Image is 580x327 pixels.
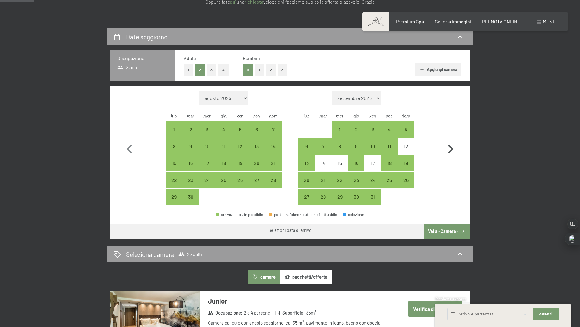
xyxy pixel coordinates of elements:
div: Mon Oct 13 2025 [298,155,315,171]
div: Fri Sep 05 2025 [232,121,248,138]
div: arrivo/check-in possibile [348,155,364,171]
div: Selezioni data di arrivo [269,227,311,233]
div: Wed Oct 22 2025 [332,172,348,188]
div: arrivo/check-in possibile [398,121,414,138]
div: 22 [167,178,182,193]
span: 2 adulti [117,64,142,71]
h2: Seleziona camera [126,250,174,259]
span: 35 m² [306,310,316,316]
div: Tue Sep 30 2025 [182,189,199,205]
abbr: lunedì [304,113,310,118]
span: Adulti [184,55,196,61]
div: Sat Sep 06 2025 [248,121,265,138]
div: 23 [183,178,198,193]
div: 17 [199,161,215,176]
div: 2 [183,127,198,142]
div: Fri Sep 26 2025 [232,172,248,188]
span: 2 a 4 persone [244,310,270,316]
div: 11 [382,144,397,159]
div: Fri Oct 10 2025 [364,138,381,155]
div: 10 [199,144,215,159]
div: arrivo/check-in possibile [248,138,265,155]
span: 2 adulti [178,251,202,257]
div: arrivo/check-in possibile [232,121,248,138]
div: arrivo/check-in possibile [348,172,364,188]
div: Sun Sep 28 2025 [265,172,281,188]
div: Tue Sep 02 2025 [182,121,199,138]
div: arrivo/check-in possibile [199,138,215,155]
div: 2 [349,127,364,142]
div: Thu Oct 09 2025 [348,138,364,155]
div: Sun Sep 14 2025 [265,138,281,155]
div: arrivo/check-in possibile [265,138,281,155]
div: Sat Oct 18 2025 [381,155,398,171]
div: 7 [265,127,281,142]
abbr: martedì [320,113,327,118]
div: 13 [299,161,314,176]
div: arrivo/check-in possibile [216,138,232,155]
div: arrivo/check-in possibile [182,189,199,205]
div: Thu Oct 02 2025 [348,121,364,138]
div: 20 [299,178,314,193]
div: arrivo/check-in possibile [332,189,348,205]
div: Tue Oct 07 2025 [315,138,332,155]
div: 16 [349,161,364,176]
div: 1 [332,127,347,142]
div: partenza/check-out non effettuabile [269,213,337,217]
div: 19 [398,161,413,176]
abbr: venerdì [237,113,244,118]
span: Galleria immagini [435,19,471,24]
div: 3 [365,127,380,142]
div: arrivo/check-in possibile [298,138,315,155]
div: Thu Sep 04 2025 [216,121,232,138]
div: arrivo/check-in possibile [216,213,263,217]
div: Thu Oct 30 2025 [348,189,364,205]
div: arrivo/check-in non effettuabile [332,155,348,171]
button: 2 [266,64,276,76]
a: Premium Spa [396,19,424,24]
div: 5 [233,127,248,142]
div: Mon Sep 29 2025 [166,189,182,205]
span: Menu [543,19,556,24]
abbr: giovedì [353,113,359,118]
div: 21 [316,178,331,193]
div: Mon Sep 15 2025 [166,155,182,171]
div: Sun Sep 07 2025 [265,121,281,138]
div: arrivo/check-in possibile [298,155,315,171]
button: Avanti [533,308,559,321]
div: 12 [233,144,248,159]
div: 16 [183,161,198,176]
button: camere [248,270,280,284]
button: Vai a «Camera» [424,224,470,239]
div: Sat Oct 11 2025 [381,138,398,155]
div: Tue Sep 23 2025 [182,172,199,188]
button: 3 [207,64,217,76]
div: arrivo/check-in possibile [216,155,232,171]
div: arrivo/check-in possibile [166,189,182,205]
div: arrivo/check-in possibile [166,138,182,155]
div: arrivo/check-in possibile [381,155,398,171]
div: arrivo/check-in possibile [182,155,199,171]
div: 23 [349,178,364,193]
div: arrivo/check-in possibile [199,172,215,188]
div: 12 [398,144,413,159]
div: Fri Oct 24 2025 [364,172,381,188]
div: arrivo/check-in possibile [381,138,398,155]
abbr: martedì [187,113,194,118]
div: 9 [183,144,198,159]
div: 10 [365,144,380,159]
h3: Occupazione [117,55,167,62]
div: Fri Sep 12 2025 [232,138,248,155]
div: 11 [216,144,231,159]
div: Thu Oct 16 2025 [348,155,364,171]
div: arrivo/check-in possibile [265,121,281,138]
div: Sat Sep 27 2025 [248,172,265,188]
div: arrivo/check-in possibile [398,172,414,188]
div: arrivo/check-in possibile [332,138,348,155]
button: 1 [184,64,193,76]
div: Wed Oct 01 2025 [332,121,348,138]
div: Sat Oct 25 2025 [381,172,398,188]
div: Tue Oct 28 2025 [315,189,332,205]
div: 26 [398,178,413,193]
